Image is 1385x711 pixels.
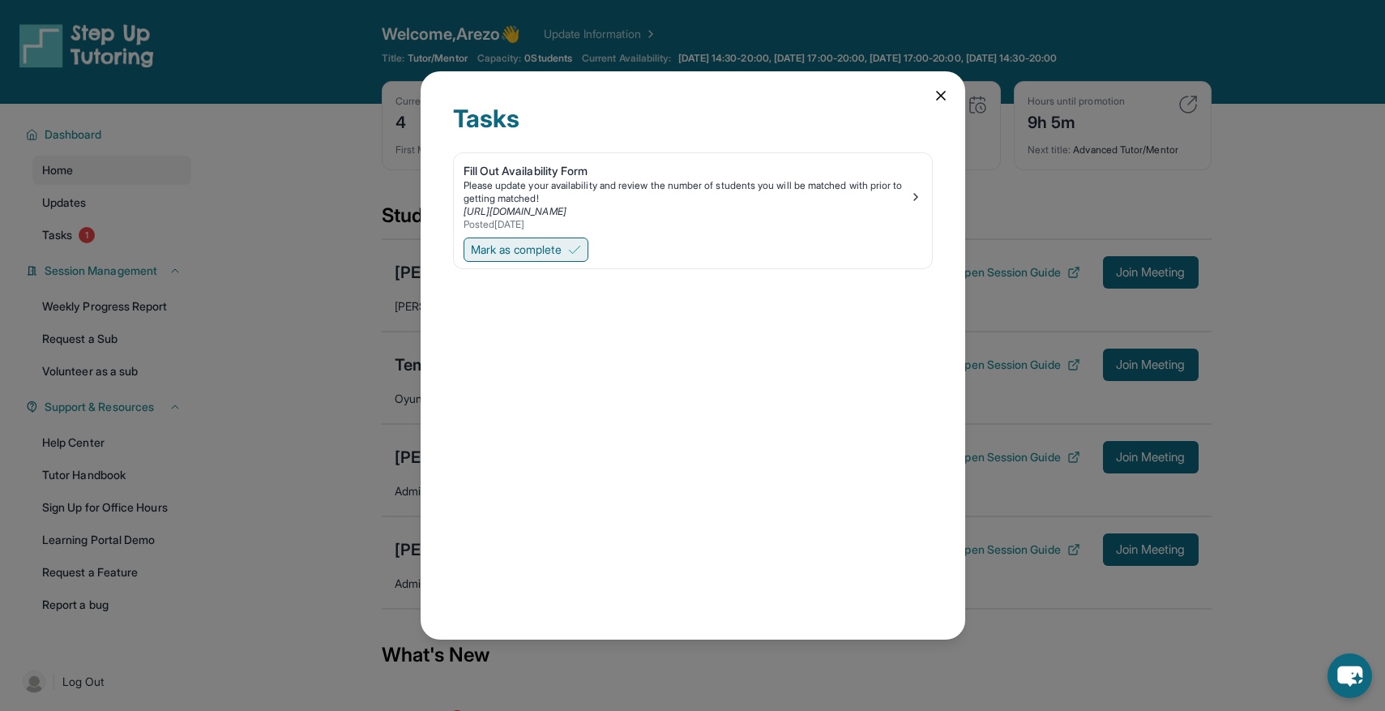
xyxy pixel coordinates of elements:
div: Please update your availability and review the number of students you will be matched with prior ... [464,179,909,205]
div: Fill Out Availability Form [464,163,909,179]
div: Tasks [453,104,933,152]
a: [URL][DOMAIN_NAME] [464,205,566,217]
img: Mark as complete [568,243,581,256]
a: Fill Out Availability FormPlease update your availability and review the number of students you w... [454,153,932,234]
button: Mark as complete [464,238,588,262]
div: Posted [DATE] [464,218,909,231]
button: chat-button [1327,653,1372,698]
span: Mark as complete [471,242,562,258]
